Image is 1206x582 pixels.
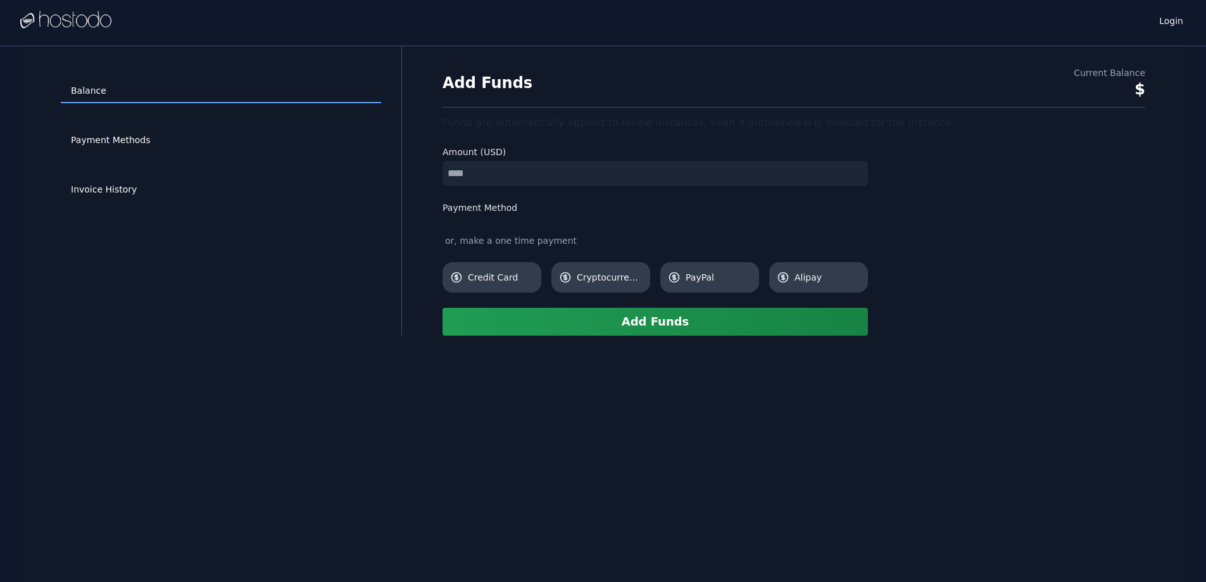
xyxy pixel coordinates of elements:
[1074,66,1145,79] div: Current Balance
[443,146,868,158] label: Amount (USD)
[577,271,643,284] span: Cryptocurrency
[686,271,751,284] span: PayPal
[61,79,381,103] a: Balance
[443,115,1145,130] div: Funds are automatically applied to renew instances, even if autorenewal is disabled for the insta...
[468,271,534,284] span: Credit Card
[443,308,868,336] button: Add Funds
[443,234,868,247] div: or, make a one time payment
[1157,12,1186,27] a: Login
[61,129,381,153] a: Payment Methods
[443,201,868,214] label: Payment Method
[1074,79,1145,99] div: $
[61,178,381,202] a: Invoice History
[795,271,860,284] span: Alipay
[20,11,111,30] img: Logo
[443,73,532,93] h1: Add Funds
